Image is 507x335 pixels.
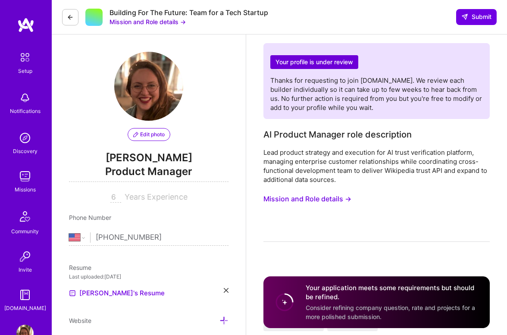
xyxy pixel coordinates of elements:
[114,52,183,121] img: User Avatar
[15,206,35,227] img: Community
[19,265,32,274] div: Invite
[69,264,91,271] span: Resume
[18,66,32,75] div: Setup
[306,304,475,320] span: Consider refining company question, rate and projects for a more polished submission.
[224,288,228,293] i: icon Close
[456,9,497,25] button: Submit
[110,17,186,26] button: Mission and Role details →
[69,164,228,182] span: Product Manager
[69,317,91,324] span: Website
[11,227,39,236] div: Community
[67,14,74,21] i: icon LeftArrowDark
[461,13,491,21] span: Submit
[69,272,228,281] div: Last uploaded: [DATE]
[133,132,138,137] i: icon PencilPurple
[270,55,358,69] h2: Your profile is under review
[4,304,46,313] div: [DOMAIN_NAME]
[15,185,36,194] div: Missions
[263,191,351,207] button: Mission and Role details →
[16,48,34,66] img: setup
[10,106,41,116] div: Notifications
[16,129,34,147] img: discovery
[306,283,479,301] h4: Your application meets some requirements but should be refined.
[69,214,111,221] span: Phone Number
[270,76,482,112] span: Thanks for requesting to join [DOMAIN_NAME]. We review each builder individually so it can take u...
[96,225,228,250] input: +1 (000) 000-0000
[461,13,468,20] i: icon SendLight
[128,128,170,141] button: Edit photo
[263,148,490,184] div: Lead product strategy and execution for AI trust verification platform, managing enterprise custo...
[69,151,228,164] span: [PERSON_NAME]
[133,131,165,138] span: Edit photo
[16,168,34,185] img: teamwork
[16,89,34,106] img: bell
[69,290,76,297] img: Resume
[16,248,34,265] img: Invite
[69,288,165,298] a: [PERSON_NAME]'s Resume
[456,9,497,25] div: null
[125,192,188,201] span: Years Experience
[16,286,34,304] img: guide book
[110,192,121,203] input: XX
[110,8,268,17] div: Building For The Future: Team for a Tech Startup
[17,17,34,33] img: logo
[263,128,412,141] div: AI Product Manager role description
[13,147,38,156] div: Discovery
